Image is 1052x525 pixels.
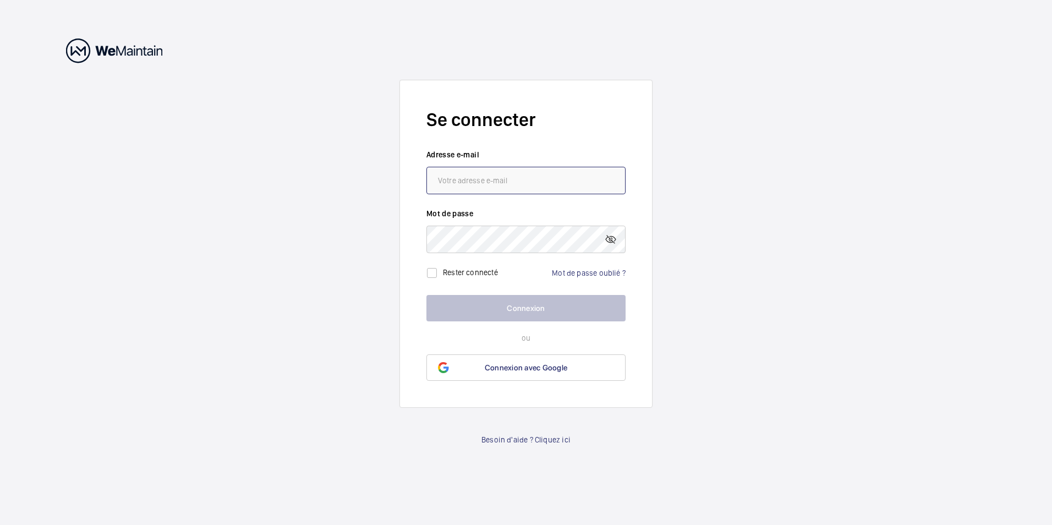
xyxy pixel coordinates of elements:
[426,295,626,321] button: Connexion
[426,208,626,219] label: Mot de passe
[485,363,567,372] span: Connexion avec Google
[426,149,626,160] label: Adresse e-mail
[552,269,626,277] a: Mot de passe oublié ?
[481,434,571,445] a: Besoin d'aide ? Cliquez ici
[426,167,626,194] input: Votre adresse e-mail
[426,107,626,133] h2: Se connecter
[426,332,626,343] p: ou
[443,268,498,277] label: Rester connecté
